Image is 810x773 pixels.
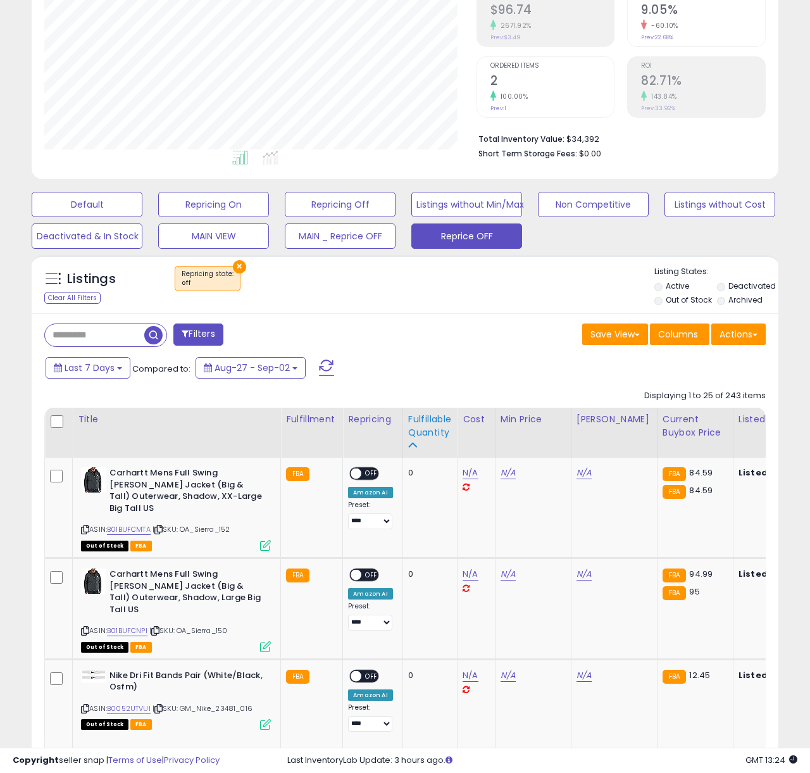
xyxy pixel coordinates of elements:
b: Total Inventory Value: [478,134,564,144]
b: Listed Price: [738,467,796,479]
span: All listings that are currently out of stock and unavailable for purchase on Amazon [81,541,128,551]
a: N/A [576,568,592,581]
small: Prev: 22.68% [641,34,673,41]
span: 95 [689,586,699,598]
button: Repricing On [158,192,269,217]
button: Listings without Min/Max [411,192,522,217]
button: Actions [711,324,766,345]
div: 0 [408,670,447,681]
div: Preset: [348,501,393,529]
div: 0 [408,569,447,580]
span: OFF [362,671,382,682]
a: N/A [501,669,516,682]
button: Reprice OFF [411,223,522,249]
small: -60.10% [647,21,678,30]
span: Columns [658,328,698,341]
span: FBA [130,642,152,653]
span: $0.00 [579,148,601,160]
p: Listing States: [654,266,778,278]
span: 84.59 [689,467,713,479]
span: FBA [130,719,152,730]
span: OFF [362,570,382,581]
div: ASIN: [81,467,271,550]
span: Repricing state : [182,269,234,288]
small: FBA [286,569,309,582]
a: B01BUFCMTA [107,524,151,535]
span: 94.99 [689,568,713,580]
div: Title [78,413,275,426]
b: Carhartt Mens Full Swing [PERSON_NAME] Jacket (Big & Tall) Outerwear, Shadow, Large Big Tall US [109,569,263,619]
a: N/A [463,568,478,581]
strong: Copyright [13,754,59,766]
span: All listings that are currently out of stock and unavailable for purchase on Amazon [81,642,128,653]
div: Amazon AI [348,487,392,498]
span: Last 7 Days [65,361,115,374]
div: Cost [463,413,490,426]
small: FBA [663,569,686,582]
div: Fulfillable Quantity [408,413,452,439]
b: Listed Price: [738,568,796,580]
button: × [233,260,246,273]
span: | SKU: OA_Sierra_152 [153,524,230,534]
label: Active [666,280,689,291]
div: 0 [408,467,447,479]
span: Compared to: [132,363,190,375]
button: MAIN VIEW [158,223,269,249]
div: Fulfillment [286,413,337,426]
a: N/A [501,568,516,581]
div: off [182,279,234,287]
img: 517laWRdi0L._SL40_.jpg [81,569,106,594]
button: MAIN _ Reprice OFF [285,223,396,249]
img: 31e4Vzc6BIL._SL40_.jpg [81,670,106,682]
small: FBA [663,586,686,600]
b: Nike Dri Fit Bands Pair (White/Black, Osfm) [109,670,263,696]
div: Repricing [348,413,397,426]
span: 12.45 [689,669,710,681]
a: N/A [501,467,516,479]
span: Aug-27 - Sep-02 [215,361,290,374]
div: [PERSON_NAME] [576,413,652,426]
div: ASIN: [81,670,271,729]
span: | SKU: OA_Sierra_150 [149,625,227,636]
button: Listings without Cost [664,192,775,217]
b: Short Term Storage Fees: [478,148,577,159]
h2: 82.71% [641,73,765,91]
small: Prev: $3.49 [490,34,521,41]
small: FBA [286,467,309,481]
button: Columns [650,324,709,345]
b: Carhartt Mens Full Swing [PERSON_NAME] Jacket (Big & Tall) Outerwear, Shadow, XX-Large Big Tall US [109,467,263,517]
div: Preset: [348,602,393,631]
span: Ordered Items [490,63,614,70]
small: Prev: 1 [490,104,506,112]
a: N/A [463,467,478,479]
span: 84.59 [689,484,713,496]
button: Last 7 Days [46,357,130,379]
small: FBA [663,670,686,684]
div: seller snap | | [13,755,220,767]
small: 143.84% [647,92,677,101]
small: FBA [286,670,309,684]
li: $34,392 [478,130,757,146]
a: B01BUFCNPI [107,625,147,636]
span: FBA [130,541,152,551]
button: Repricing Off [285,192,396,217]
img: 517laWRdi0L._SL40_.jpg [81,467,106,493]
button: Aug-27 - Sep-02 [196,357,306,379]
label: Archived [728,294,763,305]
a: Privacy Policy [164,754,220,766]
div: Clear All Filters [44,292,101,304]
label: Deactivated [728,280,776,291]
small: FBA [663,467,686,481]
span: All listings that are currently out of stock and unavailable for purchase on Amazon [81,719,128,730]
span: 2025-09-11 13:24 GMT [745,754,797,766]
a: Terms of Use [108,754,162,766]
button: Non Competitive [538,192,649,217]
div: Displaying 1 to 25 of 243 items [644,390,766,402]
h2: 2 [490,73,614,91]
div: Current Buybox Price [663,413,728,439]
small: 100.00% [496,92,528,101]
h2: $96.74 [490,3,614,20]
a: N/A [576,669,592,682]
small: Prev: 33.92% [641,104,675,112]
small: FBA [663,485,686,499]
